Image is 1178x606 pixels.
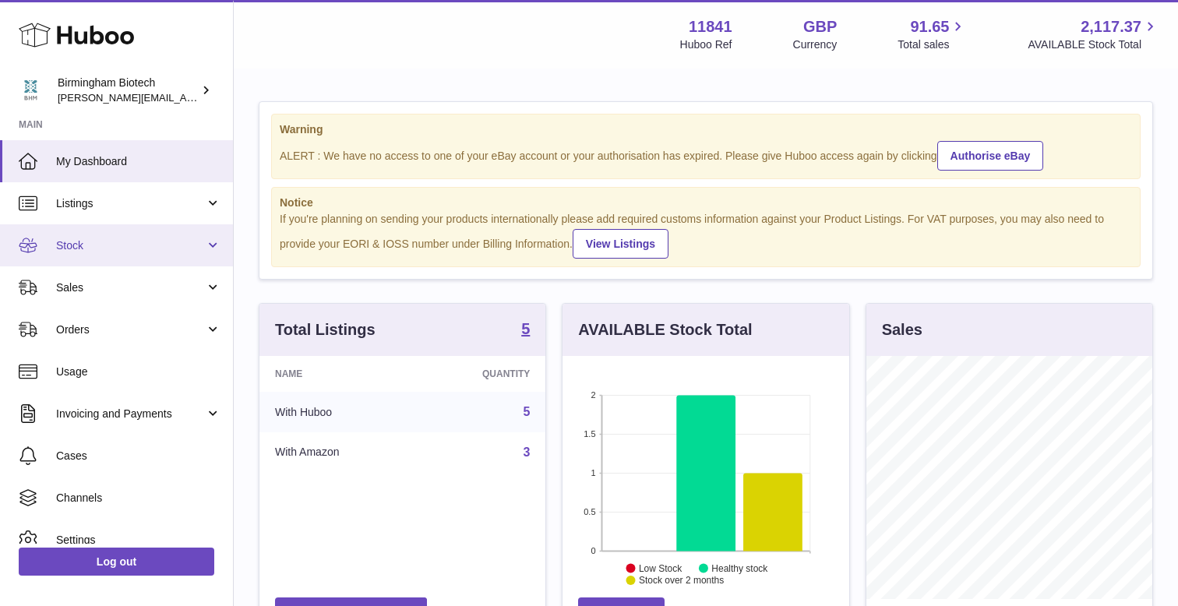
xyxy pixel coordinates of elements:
[280,139,1132,171] div: ALERT : We have no access to one of your eBay account or your authorisation has expired. Please g...
[591,390,596,400] text: 2
[898,16,967,52] a: 91.65 Total sales
[523,405,530,418] a: 5
[521,321,530,340] a: 5
[259,356,416,392] th: Name
[639,563,682,574] text: Low Stock
[584,507,596,516] text: 0.5
[56,238,205,253] span: Stock
[280,196,1132,210] strong: Notice
[56,280,205,295] span: Sales
[275,319,376,340] h3: Total Listings
[56,533,221,548] span: Settings
[689,16,732,37] strong: 11841
[58,91,312,104] span: [PERSON_NAME][EMAIL_ADDRESS][DOMAIN_NAME]
[882,319,922,340] h3: Sales
[416,356,545,392] th: Quantity
[56,322,205,337] span: Orders
[56,196,205,211] span: Listings
[259,392,416,432] td: With Huboo
[56,154,221,169] span: My Dashboard
[1028,37,1159,52] span: AVAILABLE Stock Total
[19,79,42,102] img: m.hsu@birminghambiotech.co.uk
[1081,16,1141,37] span: 2,117.37
[56,491,221,506] span: Channels
[280,122,1132,137] strong: Warning
[521,321,530,336] strong: 5
[803,16,837,37] strong: GBP
[712,563,769,574] text: Healthy stock
[1028,16,1159,52] a: 2,117.37 AVAILABLE Stock Total
[793,37,838,52] div: Currency
[937,141,1044,171] a: Authorise eBay
[56,449,221,463] span: Cases
[259,432,416,473] td: With Amazon
[523,446,530,459] a: 3
[56,365,221,379] span: Usage
[680,37,732,52] div: Huboo Ref
[591,468,596,477] text: 1
[56,407,205,421] span: Invoicing and Payments
[280,212,1132,259] div: If you're planning on sending your products internationally please add required customs informati...
[639,575,724,586] text: Stock over 2 months
[584,429,596,439] text: 1.5
[58,76,198,105] div: Birmingham Biotech
[573,229,668,259] a: View Listings
[578,319,752,340] h3: AVAILABLE Stock Total
[591,546,596,555] text: 0
[910,16,949,37] span: 91.65
[898,37,967,52] span: Total sales
[19,548,214,576] a: Log out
